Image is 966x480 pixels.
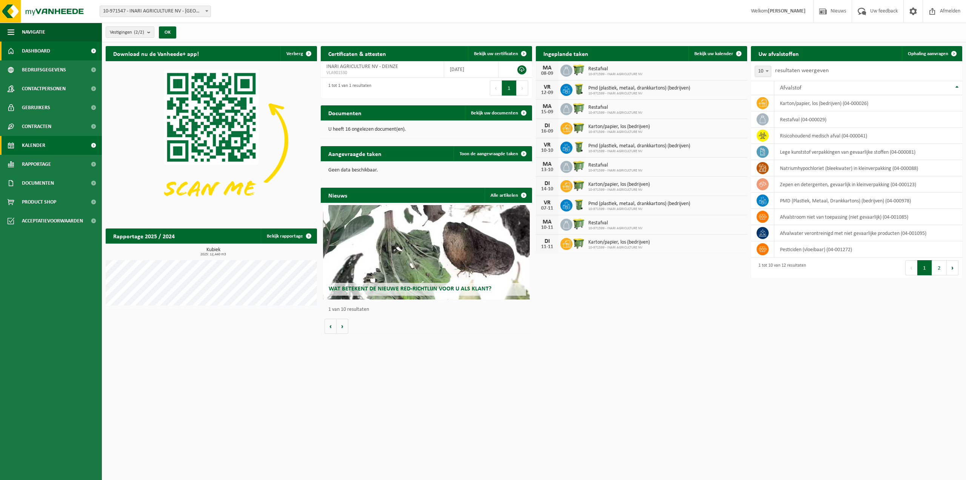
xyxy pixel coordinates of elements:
[106,61,317,220] img: Download de VHEPlus App
[328,168,525,173] p: Geen data beschikbaar.
[159,26,176,39] button: OK
[460,151,518,156] span: Toon de aangevraagde taken
[540,225,555,230] div: 10-11
[588,188,650,192] span: 10-971599 - INARI AGRICULTURE NV
[22,98,50,117] span: Gebruikers
[321,46,394,61] h2: Certificaten & attesten
[540,65,555,71] div: MA
[540,167,555,173] div: 13-10
[540,238,555,244] div: DI
[588,168,643,173] span: 10-971599 - INARI AGRICULTURE NV
[588,105,643,111] span: Restafval
[755,259,806,276] div: 1 tot 10 van 12 resultaten
[502,80,517,96] button: 1
[321,146,389,161] h2: Aangevraagde taken
[540,161,555,167] div: MA
[572,83,585,96] img: WB-0240-HPE-GN-50
[588,111,643,115] span: 10-971599 - INARI AGRICULTURE NV
[328,307,528,312] p: 1 van 10 resultaten
[588,162,643,168] span: Restafval
[517,80,528,96] button: Next
[688,46,746,61] a: Bekijk uw kalender
[468,46,531,61] a: Bekijk uw certificaten
[540,129,555,134] div: 16-09
[540,187,555,192] div: 14-10
[326,70,438,76] span: VLA901530
[540,181,555,187] div: DI
[588,182,650,188] span: Karton/papier, los (bedrijven)
[751,46,806,61] h2: Uw afvalstoffen
[540,148,555,153] div: 10-10
[768,8,806,14] strong: [PERSON_NAME]
[774,225,962,241] td: afvalwater verontreinigd met niet gevaarlijke producten (04-001095)
[474,51,518,56] span: Bekijk uw certificaten
[485,188,531,203] a: Alle artikelen
[540,90,555,96] div: 12-09
[540,206,555,211] div: 07-11
[774,144,962,160] td: lege kunststof verpakkingen van gevaarlijke stoffen (04-000081)
[328,127,525,132] p: U heeft 16 ongelezen document(en).
[588,201,690,207] span: Pmd (plastiek, metaal, drankkartons) (bedrijven)
[572,121,585,134] img: WB-1100-HPE-GN-50
[280,46,316,61] button: Verberg
[22,23,45,42] span: Navigatie
[774,95,962,111] td: karton/papier, los (bedrijven) (04-000026)
[22,42,50,60] span: Dashboard
[106,46,206,61] h2: Download nu de Vanheede+ app!
[588,130,650,134] span: 10-971599 - INARI AGRICULTURE NV
[465,105,531,120] a: Bekijk uw documenten
[774,176,962,193] td: zepen en detergenten, gevaarlijk in kleinverpakking (04-000123)
[536,46,596,61] h2: Ingeplande taken
[540,84,555,90] div: VR
[109,253,317,256] span: 2025: 12,440 m3
[540,142,555,148] div: VR
[774,209,962,225] td: afvalstroom niet van toepassing (niet gevaarlijk) (04-001085)
[947,260,958,275] button: Next
[325,80,371,96] div: 1 tot 1 van 1 resultaten
[540,103,555,110] div: MA
[540,244,555,250] div: 11-11
[325,319,337,334] button: Vorige
[572,102,585,115] img: WB-0660-HPE-GN-50
[774,111,962,128] td: restafval (04-000029)
[323,205,530,299] a: Wat betekent de nieuwe RED-richtlijn voor u als klant?
[588,220,643,226] span: Restafval
[100,6,211,17] span: 10-971547 - INARI AGRICULTURE NV - DEINZE
[321,105,369,120] h2: Documenten
[588,124,650,130] span: Karton/papier, los (bedrijven)
[572,160,585,173] img: WB-0660-HPE-GN-50
[917,260,932,275] button: 1
[572,218,585,230] img: WB-0660-HPE-GN-50
[588,72,643,77] span: 10-971599 - INARI AGRICULTURE NV
[588,207,690,211] span: 10-971599 - INARI AGRICULTURE NV
[22,193,56,211] span: Product Shop
[326,64,398,69] span: INARI AGRICULTURE NV - DEINZE
[572,179,585,192] img: WB-1100-HPE-GN-50
[755,66,771,77] span: 10
[321,188,355,202] h2: Nieuws
[540,219,555,225] div: MA
[572,140,585,153] img: WB-0240-HPE-GN-50
[22,60,66,79] span: Bedrijfsgegevens
[774,241,962,258] td: Pesticiden (vloeibaar) (04-001272)
[540,110,555,115] div: 15-09
[908,51,948,56] span: Ophaling aanvragen
[572,63,585,76] img: WB-0660-HPE-GN-50
[490,80,502,96] button: Previous
[454,146,531,161] a: Toon de aangevraagde taken
[932,260,947,275] button: 2
[329,286,491,292] span: Wat betekent de nieuwe RED-richtlijn voor u als klant?
[588,149,690,154] span: 10-971599 - INARI AGRICULTURE NV
[588,85,690,91] span: Pmd (plastiek, metaal, drankkartons) (bedrijven)
[774,193,962,209] td: PMD (Plastiek, Metaal, Drankkartons) (bedrijven) (04-000978)
[588,226,643,231] span: 10-971599 - INARI AGRICULTURE NV
[110,27,144,38] span: Vestigingen
[572,237,585,250] img: WB-1100-HPE-GN-50
[905,260,917,275] button: Previous
[540,123,555,129] div: DI
[588,143,690,149] span: Pmd (plastiek, metaal, drankkartons) (bedrijven)
[902,46,961,61] a: Ophaling aanvragen
[775,68,829,74] label: resultaten weergeven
